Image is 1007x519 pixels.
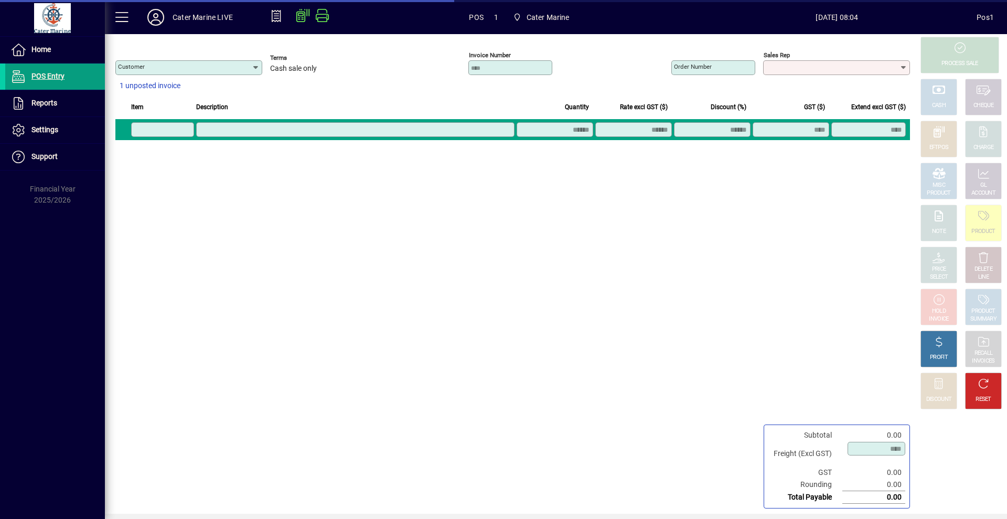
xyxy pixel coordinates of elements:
mat-label: Order number [674,63,712,70]
a: Reports [5,90,105,116]
td: Subtotal [768,429,842,441]
button: Profile [139,8,173,27]
div: INVOICES [972,357,994,365]
div: PRODUCT [927,189,950,197]
span: Cater Marine [509,8,574,27]
div: MISC [933,182,945,189]
div: LINE [978,273,989,281]
div: RECALL [974,349,993,357]
span: POS Entry [31,72,65,80]
div: HOLD [932,308,946,315]
div: PROFIT [930,354,948,362]
div: CHEQUE [973,102,993,110]
span: POS [469,9,484,26]
a: Home [5,37,105,63]
div: SELECT [930,273,948,281]
button: 1 unposted invoice [115,77,185,96]
span: Home [31,45,51,54]
div: Cater Marine LIVE [173,9,233,26]
div: PRODUCT [971,228,995,236]
span: Settings [31,125,58,134]
span: 1 [494,9,498,26]
mat-label: Sales rep [764,51,790,59]
mat-label: Invoice number [469,51,511,59]
div: GL [980,182,987,189]
div: SUMMARY [970,315,997,323]
span: GST ($) [804,101,825,113]
span: Item [131,101,144,113]
span: [DATE] 08:04 [698,9,977,26]
span: Quantity [565,101,589,113]
td: Rounding [768,479,842,491]
div: EFTPOS [929,144,949,152]
div: DELETE [974,266,992,273]
div: INVOICE [929,315,948,323]
td: 0.00 [842,491,905,504]
span: Cater Marine [527,9,570,26]
td: 0.00 [842,467,905,479]
a: Settings [5,117,105,143]
div: CASH [932,102,946,110]
span: Terms [270,55,333,61]
span: Support [31,152,58,161]
div: PRICE [932,266,946,273]
td: Total Payable [768,491,842,504]
span: Cash sale only [270,65,317,73]
div: NOTE [932,228,946,236]
div: PROCESS SALE [941,60,978,68]
span: Reports [31,99,57,107]
div: DISCOUNT [926,396,951,404]
td: GST [768,467,842,479]
div: Pos1 [977,9,994,26]
span: Extend excl GST ($) [851,101,906,113]
span: Rate excl GST ($) [620,101,668,113]
span: 1 unposted invoice [120,80,180,91]
div: PRODUCT [971,308,995,315]
span: Discount (%) [711,101,746,113]
td: 0.00 [842,479,905,491]
a: Support [5,144,105,170]
mat-label: Customer [118,63,145,70]
div: ACCOUNT [971,189,995,197]
div: CHARGE [973,144,994,152]
td: 0.00 [842,429,905,441]
div: RESET [976,396,991,404]
td: Freight (Excl GST) [768,441,842,467]
span: Description [196,101,228,113]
